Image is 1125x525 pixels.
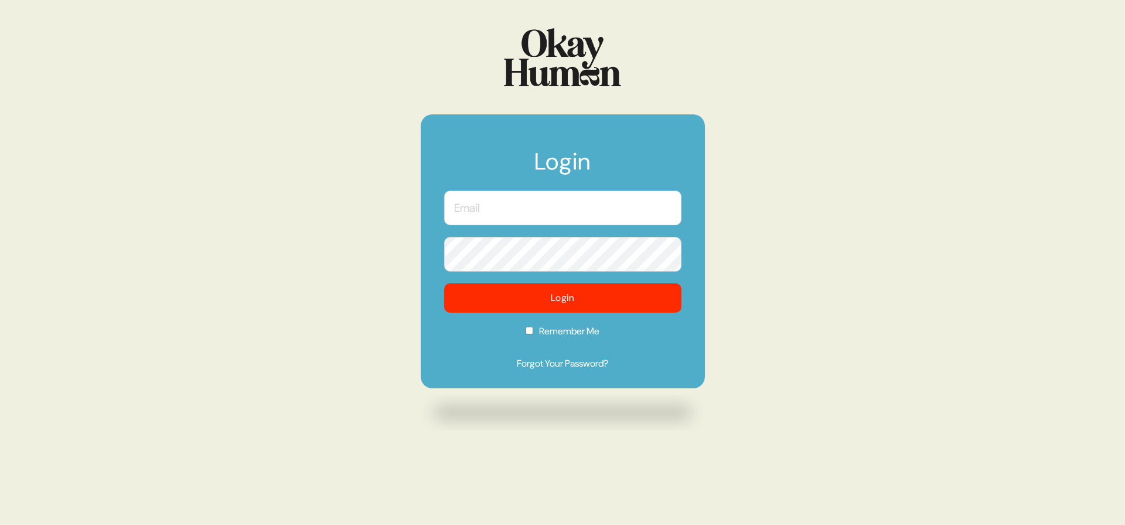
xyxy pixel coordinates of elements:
input: Remember Me [526,327,533,334]
img: Drop shadow [421,394,705,431]
h1: Login [444,150,681,185]
button: Login [444,283,681,313]
img: Logo [504,28,621,86]
label: Remember Me [444,324,681,346]
a: Forgot Your Password? [444,357,681,371]
input: Email [444,191,681,225]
